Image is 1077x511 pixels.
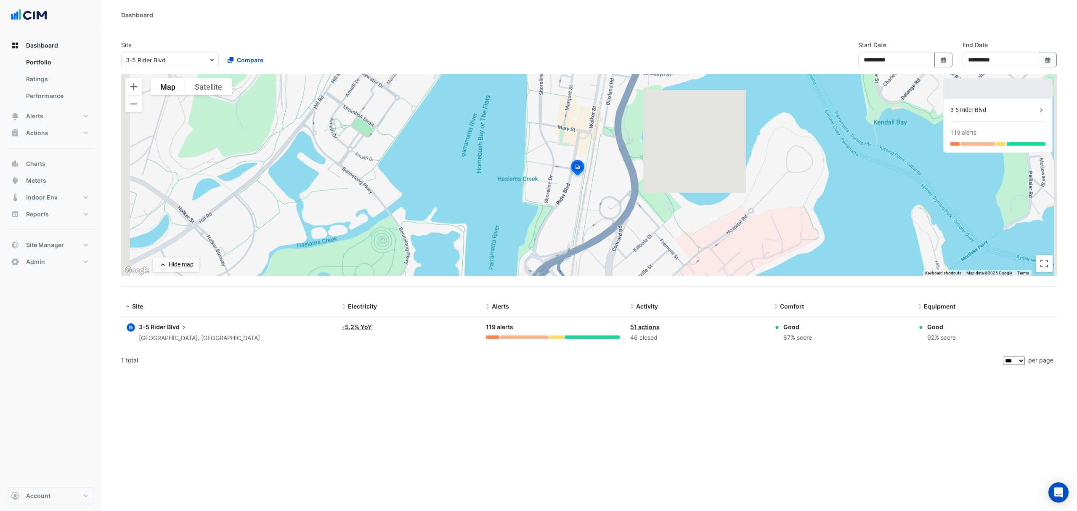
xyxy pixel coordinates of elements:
[780,303,804,310] span: Comfort
[11,210,19,218] app-icon: Reports
[7,108,94,125] button: Alerts
[26,193,58,202] span: Indoor Env
[630,333,764,343] div: 46 closed
[7,37,94,54] button: Dashboard
[26,241,64,249] span: Site Manager
[950,106,1037,114] div: 3-5 Rider Blvd
[237,56,263,64] span: Compare
[123,265,151,276] img: Google
[1036,255,1053,272] button: Toggle fullscreen view
[26,41,58,50] span: Dashboard
[966,271,1012,275] span: Map data ©2025 Google
[10,7,48,24] img: Company Logo
[940,56,947,64] fa-icon: Select Date
[11,112,19,120] app-icon: Alerts
[7,206,94,223] button: Reports
[783,322,812,331] div: Good
[7,172,94,189] button: Meters
[925,270,961,276] button: Keyboard shortcuts
[26,160,45,168] span: Charts
[492,303,509,310] span: Alerts
[139,323,166,330] span: 3-5 Rider
[1044,56,1052,64] fa-icon: Select Date
[486,322,620,332] div: 119 alerts
[11,160,19,168] app-icon: Charts
[139,333,260,343] div: [GEOGRAPHIC_DATA], [GEOGRAPHIC_DATA]
[1028,357,1053,364] span: per page
[26,258,45,266] span: Admin
[11,258,19,266] app-icon: Admin
[26,176,46,185] span: Meters
[222,53,269,67] button: Compare
[11,129,19,137] app-icon: Actions
[7,54,94,108] div: Dashboard
[7,253,94,270] button: Admin
[19,88,94,104] a: Performance
[11,193,19,202] app-icon: Indoor Env
[26,492,50,500] span: Account
[26,129,48,137] span: Actions
[7,487,94,504] button: Account
[11,176,19,185] app-icon: Meters
[7,237,94,253] button: Site Manager
[153,257,199,272] button: Hide map
[121,40,132,49] label: Site
[169,260,194,269] div: Hide map
[342,323,372,330] a: -5.2% YoY
[7,125,94,141] button: Actions
[19,71,94,88] a: Ratings
[125,96,142,112] button: Zoom out
[151,78,185,95] button: Show street map
[26,210,49,218] span: Reports
[568,159,587,179] img: site-pin-selected.svg
[927,333,956,343] div: 92% score
[963,40,988,49] label: End Date
[167,322,188,332] span: Blvd
[783,333,812,343] div: 87% score
[26,112,43,120] span: Alerts
[11,241,19,249] app-icon: Site Manager
[19,54,94,71] a: Portfolio
[121,350,1001,371] div: 1 total
[636,303,658,310] span: Activity
[7,155,94,172] button: Charts
[927,322,956,331] div: Good
[1017,271,1029,275] a: Terms (opens in new tab)
[123,265,151,276] a: Open this area in Google Maps (opens a new window)
[185,78,232,95] button: Show satellite imagery
[11,41,19,50] app-icon: Dashboard
[950,128,976,137] div: 119 alerts
[348,303,377,310] span: Electricity
[924,303,955,310] span: Equipment
[1048,482,1069,503] div: Open Intercom Messenger
[132,303,143,310] span: Site
[7,189,94,206] button: Indoor Env
[858,40,886,49] label: Start Date
[121,11,153,19] div: Dashboard
[630,323,660,330] a: 51 actions
[125,78,142,95] button: Zoom in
